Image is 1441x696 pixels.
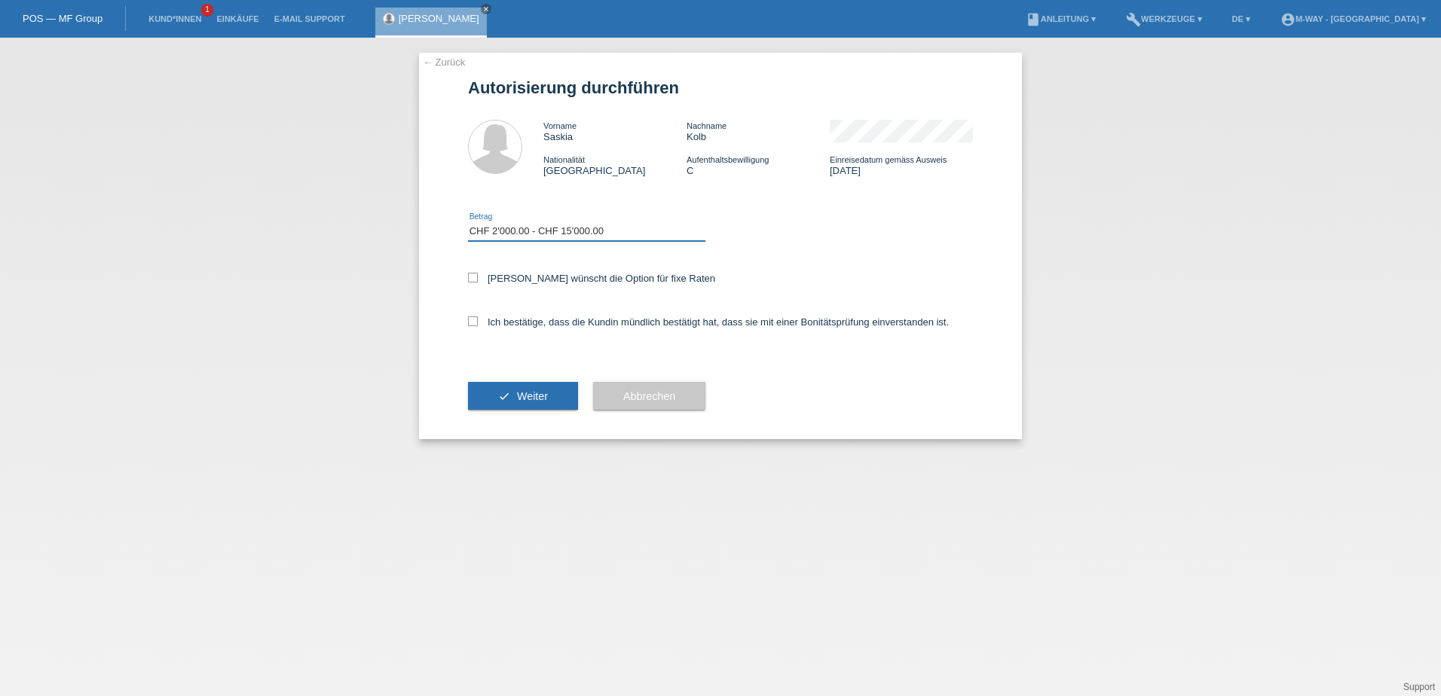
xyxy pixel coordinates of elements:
a: Support [1403,682,1435,692]
span: 1 [201,4,213,17]
i: build [1126,12,1141,27]
div: [DATE] [830,154,973,176]
a: [PERSON_NAME] [399,13,479,24]
a: Kund*innen [141,14,209,23]
span: Vorname [543,121,577,130]
div: [GEOGRAPHIC_DATA] [543,154,687,176]
span: Abbrechen [623,390,675,402]
div: Kolb [687,120,830,142]
a: buildWerkzeuge ▾ [1118,14,1210,23]
div: C [687,154,830,176]
span: Aufenthaltsbewilligung [687,155,769,164]
label: Ich bestätige, dass die Kundin mündlich bestätigt hat, dass sie mit einer Bonitätsprüfung einvers... [468,316,949,328]
i: check [498,390,510,402]
span: Nachname [687,121,727,130]
span: Einreisedatum gemäss Ausweis [830,155,947,164]
h1: Autorisierung durchführen [468,78,973,97]
a: close [481,4,491,14]
i: account_circle [1280,12,1296,27]
a: bookAnleitung ▾ [1018,14,1103,23]
i: book [1026,12,1041,27]
span: Weiter [517,390,548,402]
button: check Weiter [468,382,578,411]
a: ← Zurück [423,56,465,68]
a: Einkäufe [209,14,266,23]
label: [PERSON_NAME] wünscht die Option für fixe Raten [468,273,715,284]
a: POS — MF Group [23,13,102,24]
span: Nationalität [543,155,585,164]
a: DE ▾ [1225,14,1258,23]
a: E-Mail Support [267,14,353,23]
button: Abbrechen [593,382,705,411]
a: account_circlem-way - [GEOGRAPHIC_DATA] ▾ [1273,14,1433,23]
div: Saskia [543,120,687,142]
i: close [482,5,490,13]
